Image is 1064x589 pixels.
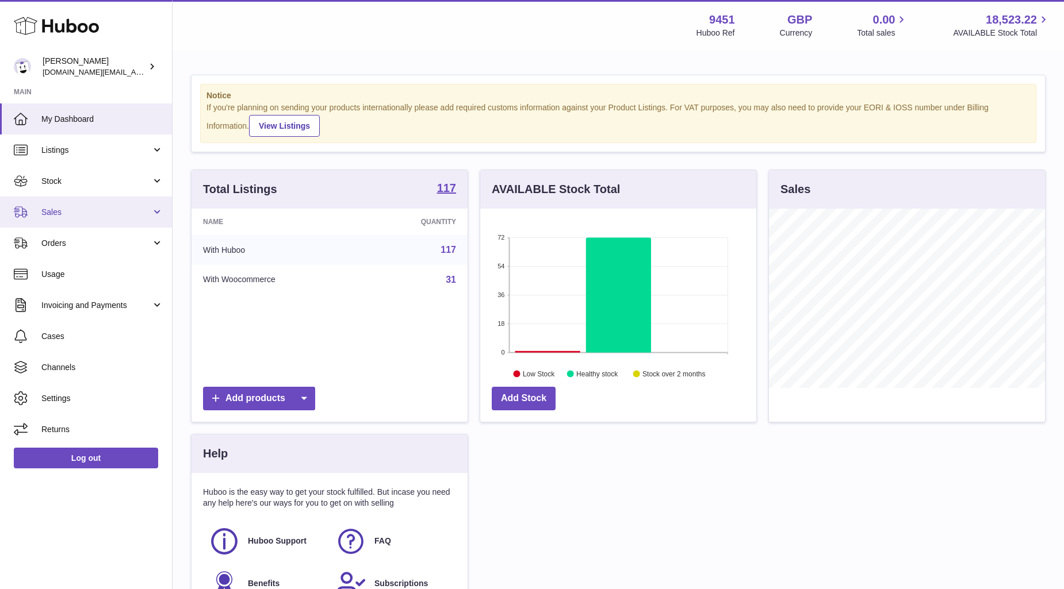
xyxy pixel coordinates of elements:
[363,209,468,235] th: Quantity
[857,28,908,39] span: Total sales
[203,446,228,461] h3: Help
[441,245,456,255] a: 117
[953,12,1050,39] a: 18,523.22 AVAILABLE Stock Total
[248,578,280,589] span: Benefits
[374,536,391,546] span: FAQ
[41,176,151,187] span: Stock
[41,393,163,404] span: Settings
[437,182,456,194] strong: 117
[192,265,363,295] td: With Woocommerce
[497,320,504,327] text: 18
[192,235,363,265] td: With Huboo
[192,209,363,235] th: Name
[492,182,620,197] h3: AVAILABLE Stock Total
[41,331,163,342] span: Cases
[696,28,735,39] div: Huboo Ref
[203,487,456,509] p: Huboo is the easy way to get your stock fulfilled. But incase you need any help here's our ways f...
[41,238,151,249] span: Orders
[787,12,812,28] strong: GBP
[523,369,555,378] text: Low Stock
[780,182,810,197] h3: Sales
[41,207,151,218] span: Sales
[43,56,146,78] div: [PERSON_NAME]
[209,526,324,557] a: Huboo Support
[41,300,151,311] span: Invoicing and Payments
[374,578,428,589] span: Subscriptions
[497,291,504,298] text: 36
[248,536,307,546] span: Huboo Support
[206,90,1030,101] strong: Notice
[709,12,735,28] strong: 9451
[501,349,504,356] text: 0
[206,102,1030,137] div: If you're planning on sending your products internationally please add required customs informati...
[203,387,315,410] a: Add products
[497,263,504,270] text: 54
[497,234,504,241] text: 72
[335,526,450,557] a: FAQ
[857,12,908,39] a: 0.00 Total sales
[14,448,158,468] a: Log out
[492,387,556,410] a: Add Stock
[437,182,456,196] a: 117
[953,28,1050,39] span: AVAILABLE Stock Total
[986,12,1037,28] span: 18,523.22
[14,58,31,75] img: amir.ch@gmail.com
[203,182,277,197] h3: Total Listings
[873,12,895,28] span: 0.00
[41,424,163,435] span: Returns
[41,145,151,156] span: Listings
[446,275,456,284] a: 31
[576,369,618,378] text: Healthy stock
[642,369,705,378] text: Stock over 2 months
[780,28,813,39] div: Currency
[41,114,163,125] span: My Dashboard
[43,67,229,76] span: [DOMAIN_NAME][EMAIL_ADDRESS][DOMAIN_NAME]
[249,115,320,137] a: View Listings
[41,269,163,280] span: Usage
[41,362,163,373] span: Channels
